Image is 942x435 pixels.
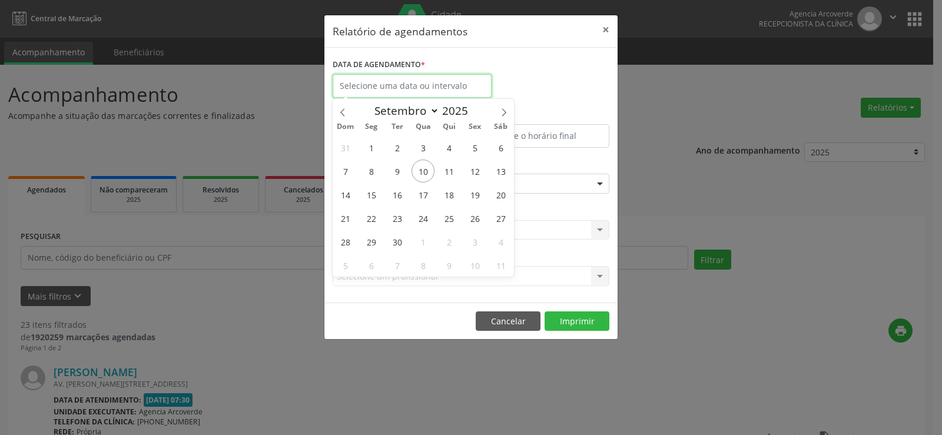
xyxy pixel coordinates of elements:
span: Sex [462,123,488,131]
span: Setembro 1, 2025 [360,136,383,159]
h5: Relatório de agendamentos [333,24,467,39]
span: Setembro 12, 2025 [463,160,486,182]
span: Qui [436,123,462,131]
span: Setembro 13, 2025 [489,160,512,182]
span: Outubro 5, 2025 [334,254,357,277]
span: Setembro 26, 2025 [463,207,486,230]
span: Setembro 29, 2025 [360,230,383,253]
span: Setembro 5, 2025 [463,136,486,159]
span: Ter [384,123,410,131]
button: Close [594,15,618,44]
span: Outubro 7, 2025 [386,254,409,277]
input: Selecione o horário final [474,124,609,148]
span: Setembro 22, 2025 [360,207,383,230]
span: Outubro 11, 2025 [489,254,512,277]
span: Setembro 24, 2025 [412,207,434,230]
span: Setembro 20, 2025 [489,183,512,206]
span: Setembro 23, 2025 [386,207,409,230]
label: ATÉ [474,106,609,124]
span: Setembro 18, 2025 [437,183,460,206]
span: Outubro 9, 2025 [437,254,460,277]
span: Sáb [488,123,514,131]
span: Outubro 10, 2025 [463,254,486,277]
span: Outubro 8, 2025 [412,254,434,277]
span: Setembro 9, 2025 [386,160,409,182]
span: Setembro 8, 2025 [360,160,383,182]
button: Cancelar [476,311,540,331]
span: Qua [410,123,436,131]
span: Setembro 15, 2025 [360,183,383,206]
span: Setembro 25, 2025 [437,207,460,230]
span: Setembro 21, 2025 [334,207,357,230]
input: Year [439,103,478,118]
span: Outubro 1, 2025 [412,230,434,253]
span: Setembro 27, 2025 [489,207,512,230]
label: DATA DE AGENDAMENTO [333,56,425,74]
span: Outubro 6, 2025 [360,254,383,277]
span: Setembro 2, 2025 [386,136,409,159]
span: Outubro 4, 2025 [489,230,512,253]
span: Outubro 3, 2025 [463,230,486,253]
span: Dom [333,123,359,131]
span: Setembro 14, 2025 [334,183,357,206]
span: Setembro 17, 2025 [412,183,434,206]
select: Month [369,102,439,119]
span: Outubro 2, 2025 [437,230,460,253]
span: Setembro 6, 2025 [489,136,512,159]
span: Setembro 28, 2025 [334,230,357,253]
span: Setembro 3, 2025 [412,136,434,159]
span: Setembro 7, 2025 [334,160,357,182]
span: Setembro 4, 2025 [437,136,460,159]
button: Imprimir [545,311,609,331]
input: Selecione uma data ou intervalo [333,74,492,98]
span: Setembro 11, 2025 [437,160,460,182]
span: Setembro 19, 2025 [463,183,486,206]
span: Setembro 30, 2025 [386,230,409,253]
span: Seg [359,123,384,131]
span: Agosto 31, 2025 [334,136,357,159]
span: Setembro 10, 2025 [412,160,434,182]
span: Setembro 16, 2025 [386,183,409,206]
